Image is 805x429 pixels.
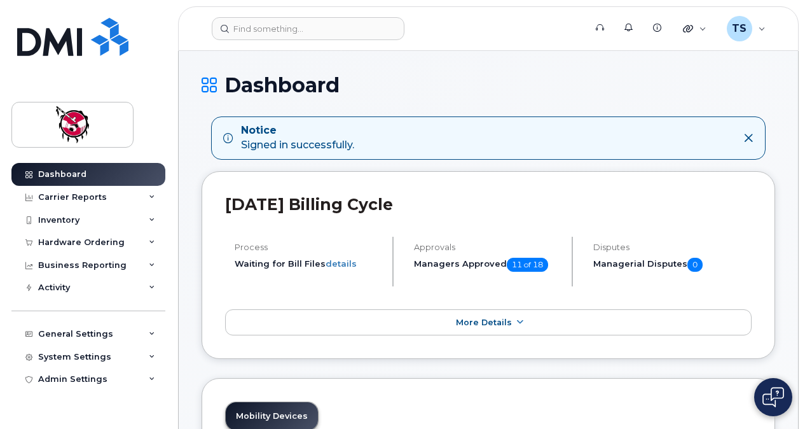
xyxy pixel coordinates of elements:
h4: Process [235,243,382,252]
h4: Disputes [593,243,752,252]
h1: Dashboard [202,74,775,96]
a: details [326,258,357,269]
h4: Approvals [414,243,561,252]
div: Signed in successfully. [241,123,354,153]
strong: Notice [241,123,354,138]
span: More Details [456,318,512,327]
img: Open chat [762,387,784,407]
span: 11 of 18 [507,258,548,272]
h2: [DATE] Billing Cycle [225,195,752,214]
h5: Managers Approved [414,258,561,272]
h5: Managerial Disputes [593,258,752,272]
span: 0 [687,258,703,272]
li: Waiting for Bill Files [235,258,382,270]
